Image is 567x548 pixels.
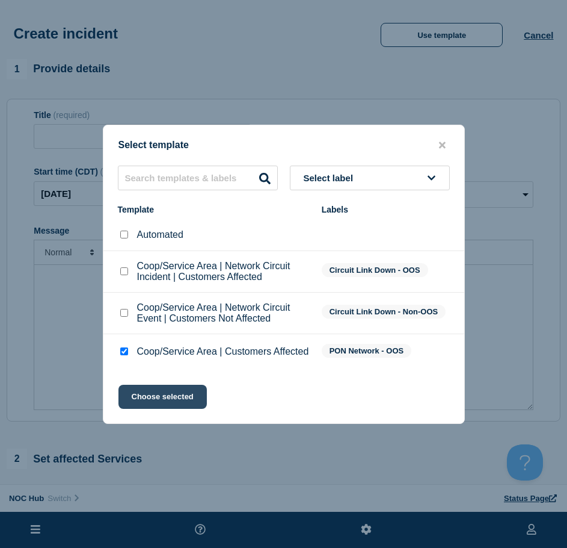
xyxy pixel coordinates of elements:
button: close button [435,140,449,151]
p: Coop/Service Area | Network Circuit Incident | Customers Affected [137,261,310,282]
span: Circuit Link Down - OOS [322,263,428,277]
p: Automated [137,229,183,240]
input: Coop/Service Area | Network Circuit Incident | Customers Affected checkbox [120,267,128,275]
span: Circuit Link Down - Non-OOS [322,305,446,319]
div: Template [118,205,310,214]
button: Choose selected [118,385,207,409]
button: Select label [290,166,450,190]
input: Coop/Service Area | Network Circuit Event | Customers Not Affected checkbox [120,309,128,317]
span: PON Network - OOS [322,344,412,358]
input: Coop/Service Area | Customers Affected checkbox [120,347,128,355]
div: Select template [103,140,464,151]
p: Coop/Service Area | Network Circuit Event | Customers Not Affected [137,302,310,324]
input: Automated checkbox [120,231,128,238]
div: Labels [322,205,450,214]
input: Search templates & labels [118,166,278,190]
p: Coop/Service Area | Customers Affected [137,346,309,357]
span: Select label [304,173,358,183]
